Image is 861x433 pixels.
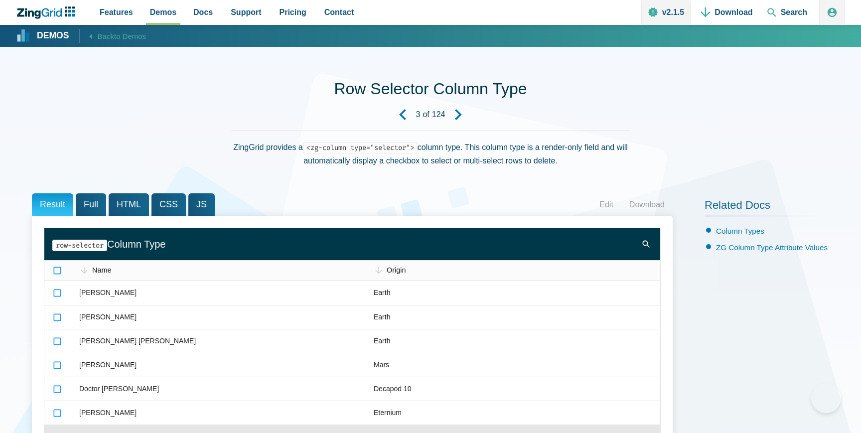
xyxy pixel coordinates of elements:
[445,101,472,128] a: Next Demo
[374,335,390,347] div: Earth
[716,243,828,252] a: ZG Column Type Attribute Values
[416,111,421,119] strong: 3
[79,29,146,42] a: Backto Demos
[374,359,389,371] div: Mars
[374,407,402,419] div: Eternium
[423,111,429,119] span: of
[374,311,390,323] div: Earth
[389,101,416,128] a: Previous Demo
[231,130,630,177] div: ZingGrid provides a column type. This column type is a render-only field and will automatically d...
[151,193,186,216] span: CSS
[334,79,527,101] h1: Row Selector Column Type
[640,228,652,260] zg-button: search
[52,240,107,251] code: row-selector
[79,407,137,419] div: [PERSON_NAME]
[37,31,69,40] strong: Demos
[79,383,159,395] div: Doctor [PERSON_NAME]
[280,5,306,19] span: Pricing
[374,383,412,395] div: Decapod 10
[79,359,137,371] div: [PERSON_NAME]
[32,193,73,216] span: Result
[109,193,149,216] span: HTML
[52,236,640,253] div: Column Type
[98,30,146,42] span: Back
[76,193,106,216] span: Full
[303,142,418,153] code: <zg-column type="selector">
[16,6,80,19] a: ZingChart Logo. Click to return to the homepage
[716,227,764,235] a: Column Types
[79,287,137,299] div: [PERSON_NAME]
[150,5,176,19] span: Demos
[705,198,829,217] h2: Related Docs
[188,193,215,216] span: JS
[387,266,406,274] span: Origin
[324,5,354,19] span: Contact
[621,197,673,212] a: Download
[100,5,133,19] span: Features
[79,311,137,323] div: [PERSON_NAME]
[591,197,621,212] a: Edit
[92,266,111,274] span: Name
[17,30,69,42] a: Demos
[231,5,261,19] span: Support
[193,5,213,19] span: Docs
[374,287,390,299] div: Earth
[432,111,445,119] strong: 124
[811,383,841,413] iframe: Help Scout Beacon - Open
[79,335,196,347] div: [PERSON_NAME] [PERSON_NAME]
[114,32,146,40] span: to Demos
